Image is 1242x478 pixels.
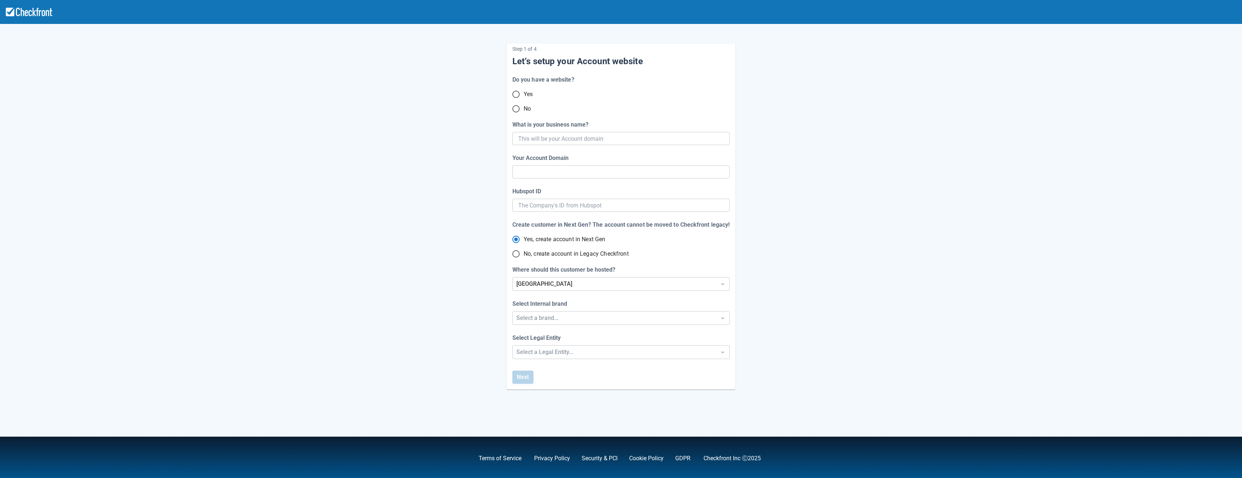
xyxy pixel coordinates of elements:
a: Privacy Policy [534,455,570,462]
label: Your Account Domain [512,154,572,162]
div: [GEOGRAPHIC_DATA] [516,280,713,288]
label: Hubspot ID [512,187,544,196]
label: What is your business name? [512,120,591,129]
span: No, create account in Legacy Checkfront [524,250,629,258]
input: The Company's ID from Hubspot [518,199,724,212]
p: Step 1 of 4 [512,44,730,54]
span: No [524,104,531,113]
input: This will be your Account domain [518,132,722,145]
a: Checkfront Inc Ⓒ2025 [703,455,761,462]
div: , [467,454,523,463]
label: Where should this customer be hosted? [512,265,618,274]
span: Yes, create account in Next Gen [524,235,606,244]
span: Dropdown icon [719,280,726,288]
a: GDPR [675,455,690,462]
span: Yes [524,90,533,99]
h5: Let’s setup your Account website [512,56,730,67]
a: Terms of Service [479,455,521,462]
div: . [664,454,692,463]
div: Do you have a website? [512,75,574,84]
a: Cookie Policy [629,455,664,462]
label: Select Internal brand [512,300,570,308]
div: Select a Legal Entity... [516,348,713,357]
span: Dropdown icon [719,314,726,322]
div: Create customer in Next Gen? The account cannot be moved to Checkfront legacy! [512,221,730,229]
label: Select Legal Entity [512,334,564,342]
a: Security & PCI [582,455,618,462]
div: Select a brand... [516,314,713,322]
span: Dropdown icon [719,349,726,356]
